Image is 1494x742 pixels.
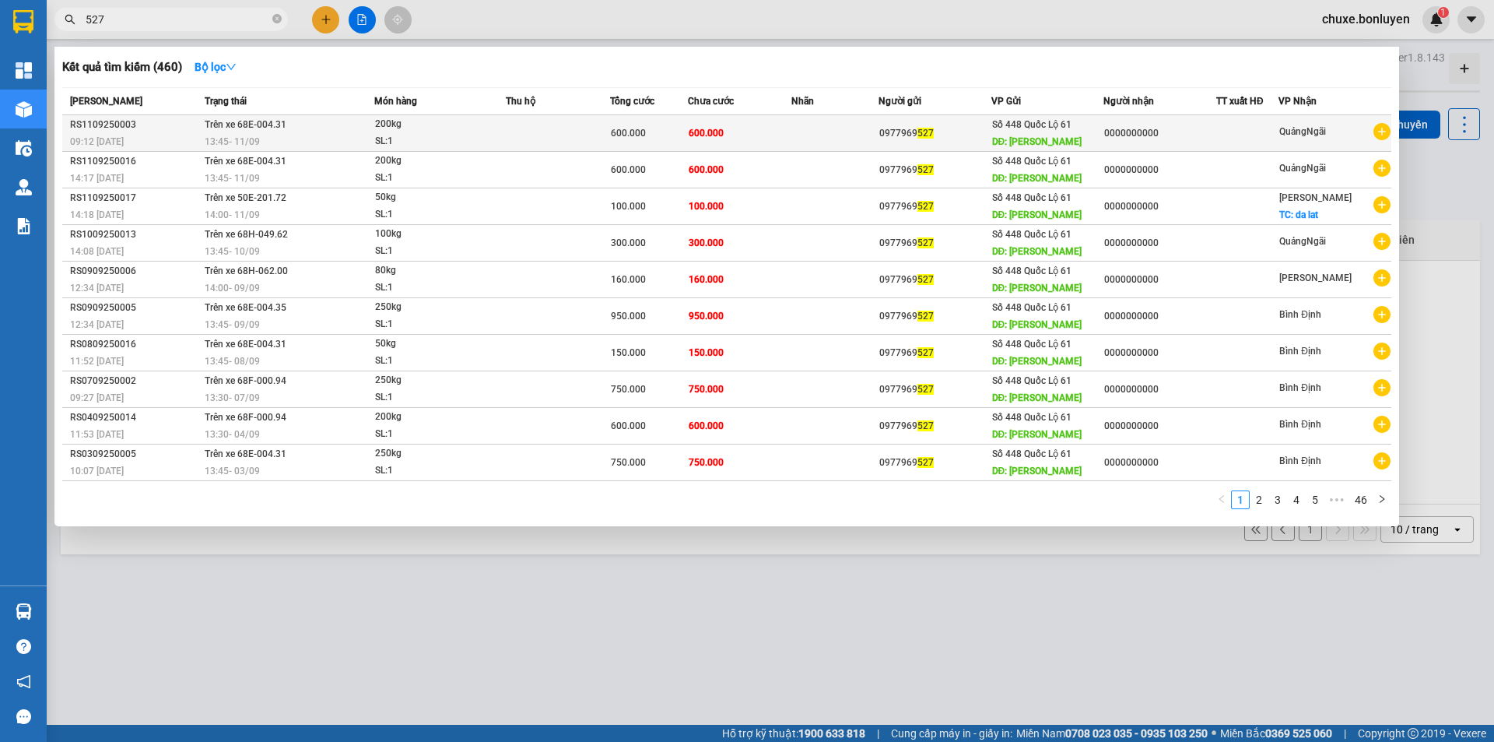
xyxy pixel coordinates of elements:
[205,356,260,367] span: 13:45 - 08/09
[16,639,31,654] span: question-circle
[992,209,1082,220] span: DĐ: [PERSON_NAME]
[1232,491,1249,508] a: 1
[611,237,646,248] span: 300.000
[879,162,991,178] div: 0977969
[205,448,286,459] span: Trên xe 68E-004.31
[16,603,32,620] img: warehouse-icon
[205,192,286,203] span: Trên xe 50E-201.72
[1268,491,1287,509] li: 3
[70,246,124,257] span: 14:08 [DATE]
[226,62,237,72] span: down
[689,420,724,431] span: 600.000
[992,283,1082,294] span: DĐ: [PERSON_NAME]
[205,266,288,276] span: Trên xe 68H-062.00
[611,274,646,285] span: 160.000
[992,356,1082,367] span: DĐ: [PERSON_NAME]
[1212,491,1231,509] button: left
[205,466,260,476] span: 13:45 - 03/09
[1250,491,1268,508] a: 2
[1279,126,1326,137] span: QuảngNgãi
[70,209,124,220] span: 14:18 [DATE]
[879,96,921,107] span: Người gửi
[70,117,200,133] div: RS1109250003
[1373,233,1391,250] span: plus-circle
[992,156,1071,167] span: Số 448 Quốc Lộ 61
[611,128,646,139] span: 600.000
[205,96,247,107] span: Trạng thái
[1288,491,1305,508] a: 4
[1104,235,1215,251] div: 0000000000
[375,189,492,206] div: 50kg
[375,153,492,170] div: 200kg
[375,336,492,353] div: 50kg
[689,311,724,322] span: 950.000
[917,384,934,395] span: 527
[70,356,124,367] span: 11:52 [DATE]
[917,420,934,431] span: 527
[1377,494,1387,504] span: right
[611,384,646,395] span: 750.000
[506,96,535,107] span: Thu hộ
[1350,491,1372,508] a: 46
[16,101,32,118] img: warehouse-icon
[205,339,286,350] span: Trên xe 68E-004.31
[611,201,646,212] span: 100.000
[205,173,260,184] span: 13:45 - 11/09
[1279,236,1326,247] span: QuảngNgãi
[182,55,249,79] button: Bộ lọcdown
[70,429,124,440] span: 11:53 [DATE]
[375,445,492,462] div: 250kg
[16,140,32,156] img: warehouse-icon
[879,455,991,471] div: 0977969
[272,14,282,23] span: close-circle
[879,382,991,398] div: 0977969
[1373,160,1391,177] span: plus-circle
[917,128,934,139] span: 527
[70,96,142,107] span: [PERSON_NAME]
[205,412,286,423] span: Trên xe 68F-000.94
[689,457,724,468] span: 750.000
[375,372,492,389] div: 250kg
[70,190,200,206] div: RS1109250017
[1373,491,1391,509] button: right
[1279,309,1321,320] span: Bình Định
[992,339,1071,350] span: Số 448 Quốc Lộ 61
[375,116,492,133] div: 200kg
[917,457,934,468] span: 527
[992,448,1071,459] span: Số 448 Quốc Lộ 61
[917,311,934,322] span: 527
[879,345,991,361] div: 0977969
[375,262,492,280] div: 80kg
[375,280,492,297] div: SL: 1
[689,237,724,248] span: 300.000
[70,392,124,403] span: 09:27 [DATE]
[375,226,492,243] div: 100kg
[879,272,991,288] div: 0977969
[195,61,237,73] strong: Bộ lọc
[1104,272,1215,288] div: 0000000000
[1324,491,1349,509] span: •••
[1279,346,1321,357] span: Bình Định
[1104,125,1215,142] div: 0000000000
[86,11,269,28] input: Tìm tên, số ĐT hoặc mã đơn
[1279,273,1352,283] span: [PERSON_NAME]
[1306,491,1324,508] a: 5
[205,156,286,167] span: Trên xe 68E-004.31
[70,263,200,280] div: RS0909250006
[611,164,646,175] span: 600.000
[879,199,991,215] div: 0977969
[1278,96,1317,107] span: VP Nhận
[375,316,492,333] div: SL: 1
[375,389,492,406] div: SL: 1
[375,409,492,426] div: 200kg
[610,96,654,107] span: Tổng cước
[13,10,33,33] img: logo-vxr
[1104,382,1215,398] div: 0000000000
[1104,162,1215,178] div: 0000000000
[992,192,1071,203] span: Số 448 Quốc Lộ 61
[689,347,724,358] span: 150.000
[16,709,31,724] span: message
[375,243,492,260] div: SL: 1
[1373,379,1391,396] span: plus-circle
[917,274,934,285] span: 527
